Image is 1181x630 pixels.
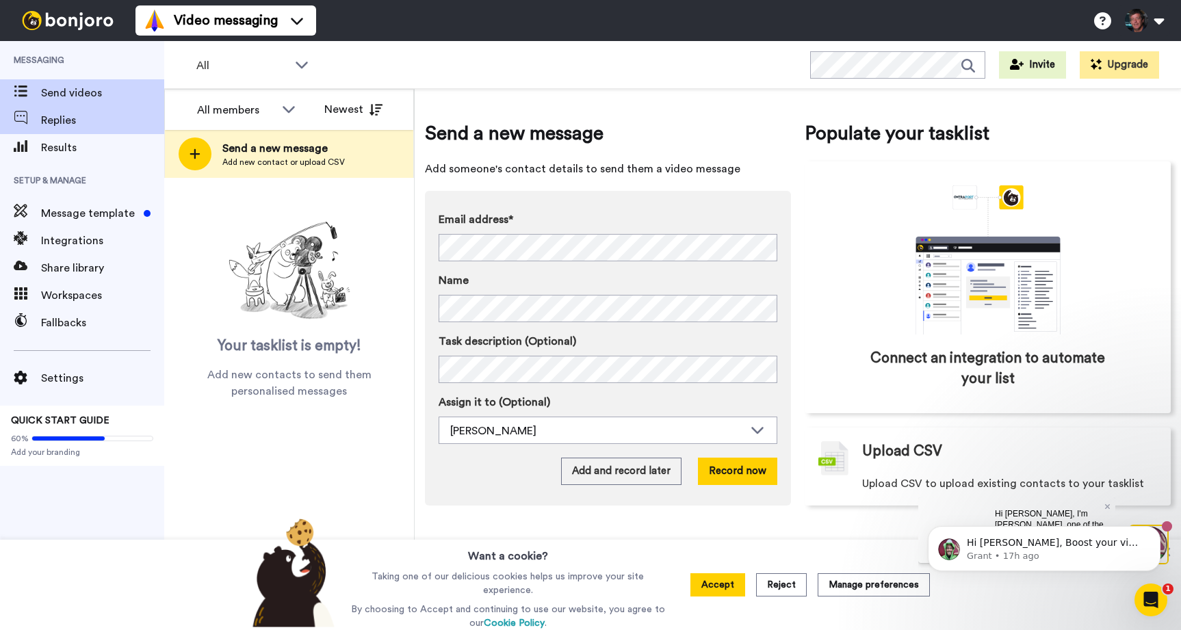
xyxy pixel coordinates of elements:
[11,433,29,444] span: 60%
[863,348,1113,389] span: Connect an integration to automate your list
[439,333,777,350] label: Task description (Optional)
[999,51,1066,79] button: Invite
[222,140,345,157] span: Send a new message
[174,11,278,30] span: Video messaging
[41,205,138,222] span: Message template
[221,216,358,326] img: ready-set-action.png
[11,416,109,425] span: QUICK START GUIDE
[690,573,745,596] button: Accept
[77,12,185,131] span: Hi [PERSON_NAME], I'm [PERSON_NAME], one of the co-founders saw you signed up & wanted to say hi....
[1134,583,1167,616] iframe: Intercom live chat
[439,394,777,410] label: Assign it to (Optional)
[450,423,744,439] div: [PERSON_NAME]
[1080,51,1159,79] button: Upgrade
[561,458,682,485] button: Add and record later
[314,96,393,123] button: Newest
[468,540,548,564] h3: Want a cookie?
[218,336,361,356] span: Your tasklist is empty!
[196,57,288,74] span: All
[862,441,942,462] span: Upload CSV
[41,112,164,129] span: Replies
[41,140,164,156] span: Results
[862,475,1144,492] span: Upload CSV to upload existing contacts to your tasklist
[1163,583,1173,594] span: 1
[41,85,164,101] span: Send videos
[907,497,1181,593] iframe: Intercom notifications message
[41,370,164,386] span: Settings
[805,120,1171,147] span: Populate your tasklist
[348,570,669,597] p: Taking one of our delicious cookies helps us improve your site experience.
[885,185,1091,334] div: animation
[425,161,791,177] span: Add someone's contact details to send them a video message
[41,260,164,276] span: Share library
[222,157,345,168] span: Add new contact or upload CSV
[41,287,164,304] span: Workspaces
[16,11,119,30] img: bj-logo-header-white.svg
[348,603,669,630] p: By choosing to Accept and continuing to use our website, you agree to our .
[41,315,164,331] span: Fallbacks
[425,120,791,147] span: Send a new message
[698,458,777,485] button: Record now
[185,367,393,399] span: Add new contacts to send them personalised messages
[439,211,777,228] label: Email address*
[1,3,38,40] img: 3183ab3e-59ed-45f6-af1c-10226f767056-1659068401.jpg
[44,44,60,60] img: mute-white.svg
[439,272,469,289] span: Name
[144,10,166,31] img: vm-color.svg
[11,447,153,458] span: Add your branding
[818,441,848,475] img: csv-grey.png
[756,573,807,596] button: Reject
[484,618,545,628] a: Cookie Policy
[818,573,930,596] button: Manage preferences
[41,233,164,249] span: Integrations
[240,518,341,627] img: bear-with-cookie.png
[197,102,275,118] div: All members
